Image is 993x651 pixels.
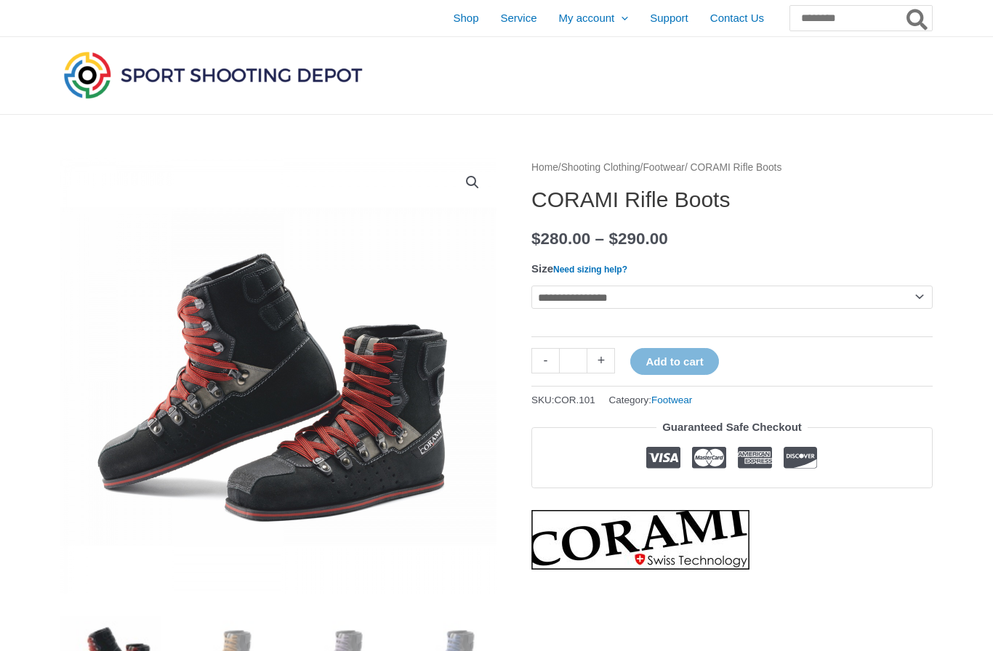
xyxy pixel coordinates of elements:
label: Size [531,262,627,275]
a: Home [531,162,558,173]
a: Need sizing help? [553,264,627,275]
bdi: 280.00 [531,230,590,248]
span: COR.101 [555,395,595,405]
img: Sport Shooting Depot [60,48,366,102]
span: $ [531,230,541,248]
a: Footwear [651,395,692,405]
a: Shooting Clothing [561,162,640,173]
bdi: 290.00 [608,230,667,248]
span: SKU: [531,391,595,409]
span: Category: [609,391,693,409]
a: View full-screen image gallery [459,169,486,195]
img: CORAMI Rifle Boots [60,158,496,594]
nav: Breadcrumb [531,158,933,177]
button: Search [904,6,932,31]
input: Product quantity [559,348,587,373]
h1: CORAMI Rifle Boots [531,187,933,213]
a: CORAMI [531,510,749,570]
legend: Guaranteed Safe Checkout [656,417,808,437]
a: + [587,348,615,373]
a: - [531,348,559,373]
a: Footwear [643,162,685,173]
span: $ [608,230,618,248]
button: Add to cart [630,348,718,375]
span: – [595,230,605,248]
